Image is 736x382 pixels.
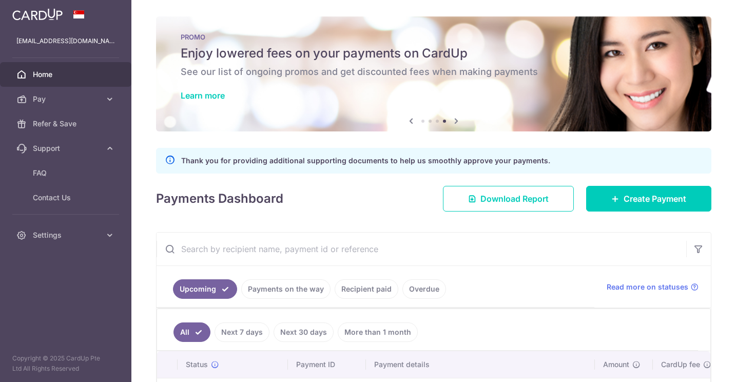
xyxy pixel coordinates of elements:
span: Pay [33,94,101,104]
span: Home [33,69,101,80]
img: Latest Promos banner [156,16,711,131]
iframe: Find more information here [544,88,736,382]
a: Learn more [181,90,225,101]
a: Download Report [443,186,574,212]
span: Contact Us [33,193,101,203]
th: Payment ID [288,351,366,378]
a: All [173,322,210,342]
h4: Payments Dashboard [156,189,283,208]
img: CardUp [12,8,63,21]
a: Upcoming [173,279,237,299]
a: Next 7 days [215,322,269,342]
span: Refer & Save [33,119,101,129]
input: Search by recipient name, payment id or reference [157,233,686,265]
span: Support [33,143,101,154]
a: More than 1 month [338,322,418,342]
span: Status [186,359,208,370]
span: FAQ [33,168,101,178]
p: Thank you for providing additional supporting documents to help us smoothly approve your payments. [181,155,550,167]
span: Download Report [480,193,549,205]
p: PROMO [181,33,687,41]
span: Settings [33,230,101,240]
th: Payment details [366,351,595,378]
p: [EMAIL_ADDRESS][DOMAIN_NAME] [16,36,115,46]
h6: See our list of ongoing promos and get discounted fees when making payments [181,66,687,78]
a: Next 30 days [274,322,334,342]
a: Payments on the way [241,279,331,299]
a: Overdue [402,279,446,299]
h5: Enjoy lowered fees on your payments on CardUp [181,45,687,62]
a: Recipient paid [335,279,398,299]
